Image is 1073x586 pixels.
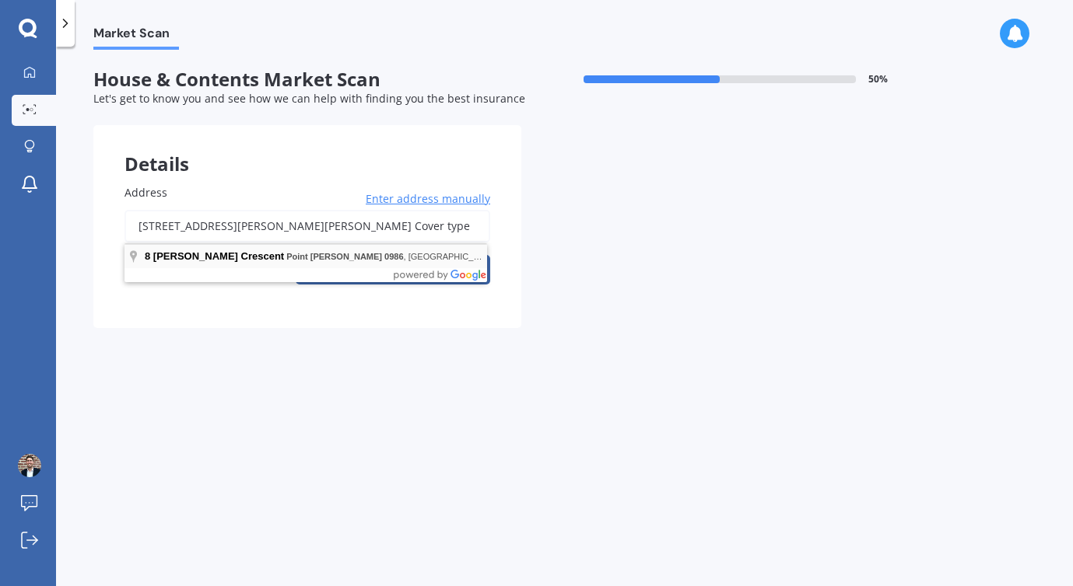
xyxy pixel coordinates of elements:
span: [PERSON_NAME] Crescent [153,250,284,262]
span: House & Contents Market Scan [93,68,521,91]
img: ACg8ocKM2QBHK3dYSwguzO1npQtZtpwHA7A4PrVE9omxMRg9xGl1ngNX=s96-c [18,454,41,477]
span: Address [124,185,167,200]
span: , [GEOGRAPHIC_DATA] [286,252,497,261]
span: Point [PERSON_NAME] [286,252,382,261]
input: Enter address [124,210,490,242]
span: Enter address manually [366,191,490,207]
span: 8 [145,250,150,262]
span: 0986 [384,252,403,261]
span: Let's get to know you and see how we can help with finding you the best insurance [93,91,525,106]
span: Market Scan [93,26,179,47]
div: Details [93,125,521,172]
span: 50 % [868,74,888,85]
